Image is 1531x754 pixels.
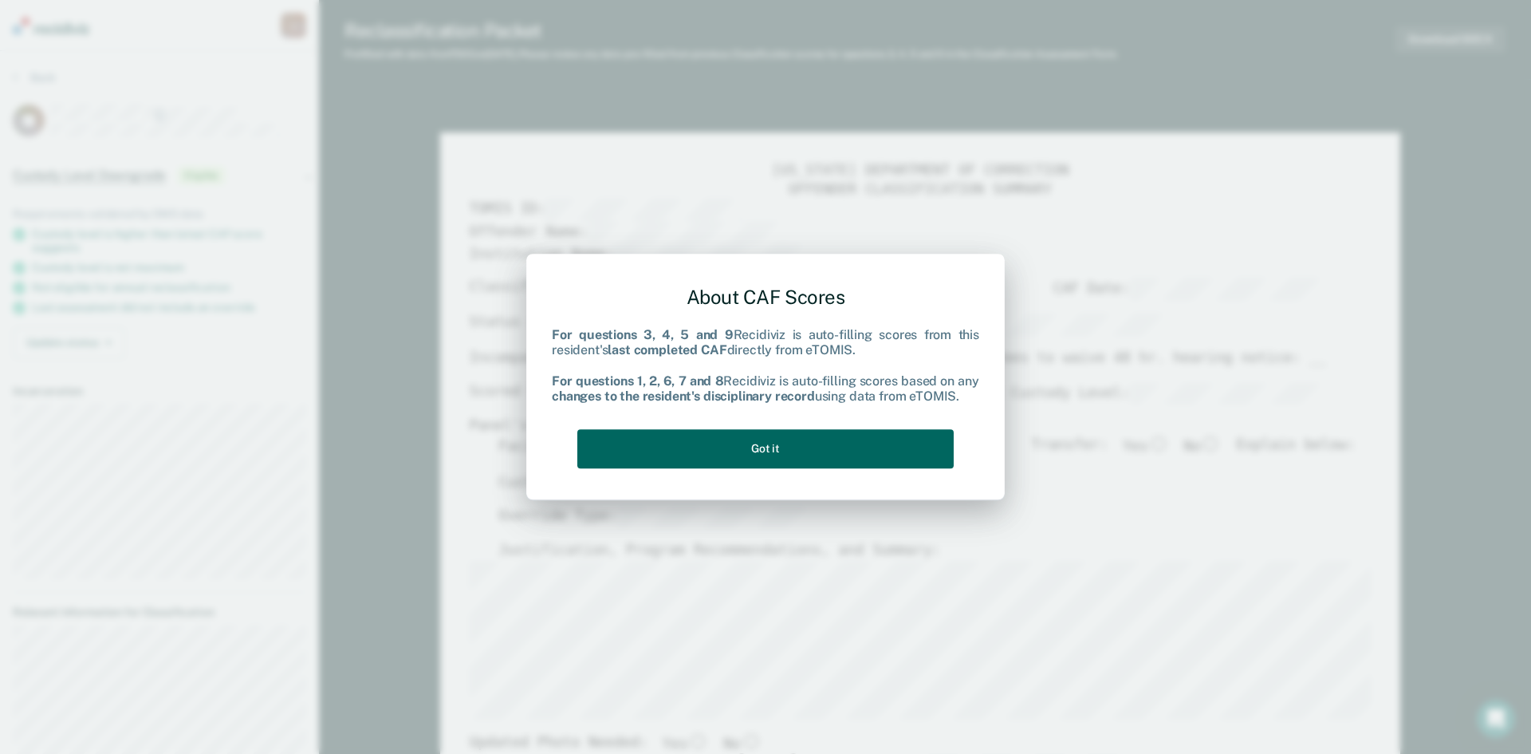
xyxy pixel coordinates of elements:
[552,389,815,404] b: changes to the resident's disciplinary record
[552,273,979,322] div: About CAF Scores
[552,328,979,405] div: Recidiviz is auto-filling scores from this resident's directly from eTOMIS. Recidiviz is auto-fil...
[608,343,726,358] b: last completed CAF
[552,373,723,389] b: For questions 1, 2, 6, 7 and 8
[577,429,954,468] button: Got it
[552,328,734,343] b: For questions 3, 4, 5 and 9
